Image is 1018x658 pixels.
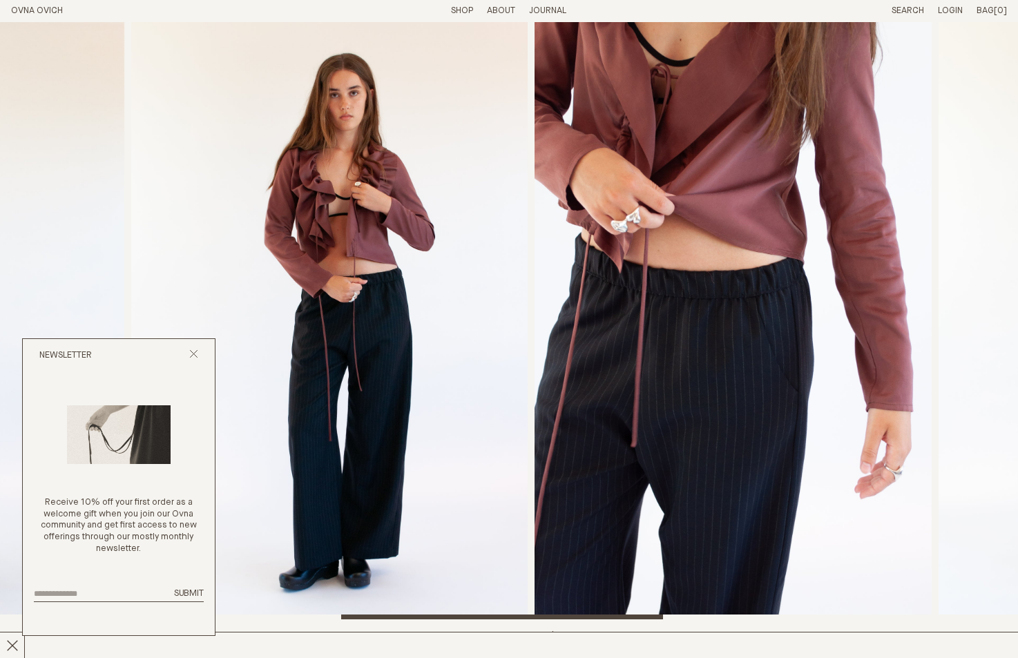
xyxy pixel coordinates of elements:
span: Submit [174,589,204,598]
div: 4 / 8 [131,22,528,619]
button: Submit [174,588,204,600]
img: Shall We Blouse [535,22,932,619]
span: Bag [977,6,994,15]
img: Shall We Blouse [131,22,528,619]
a: Home [11,6,63,15]
button: Close popup [189,349,198,362]
h2: Newsletter [39,350,92,362]
a: Shop [451,6,473,15]
h2: Shall We Blouse [11,630,252,650]
summary: About [487,6,515,17]
a: Journal [529,6,566,15]
p: Receive 10% off your first order as a welcome gift when you join our Ovna community and get first... [34,497,204,555]
a: Search [892,6,924,15]
div: 5 / 8 [535,22,932,619]
a: Login [938,6,963,15]
span: $350.00 [550,631,588,640]
span: [0] [994,6,1007,15]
